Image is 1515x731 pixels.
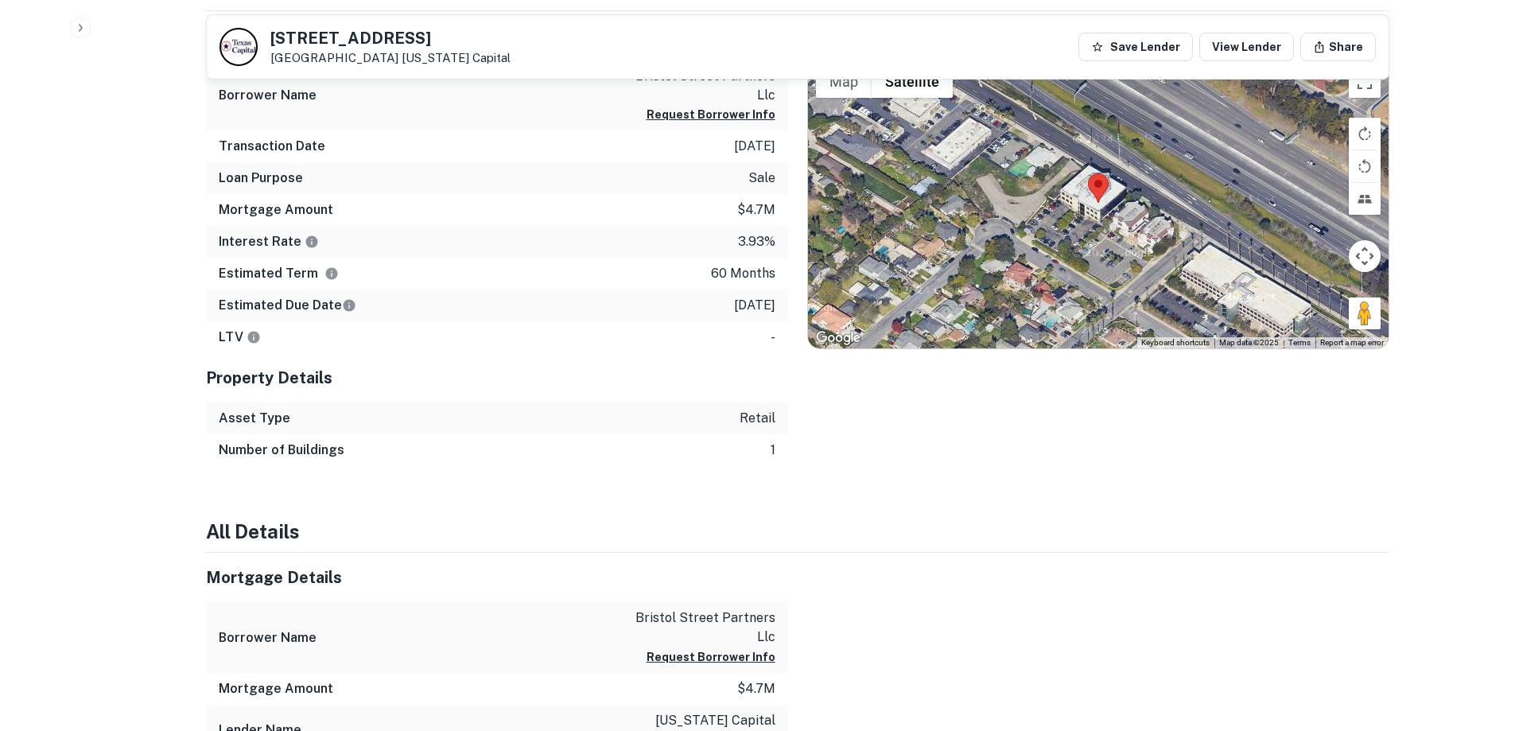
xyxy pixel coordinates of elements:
button: Toggle fullscreen view [1349,66,1381,98]
h5: Mortgage Details [206,566,788,589]
h6: Mortgage Amount [219,679,333,698]
h6: Borrower Name [219,86,317,105]
p: 3.93% [738,232,775,251]
p: bristol street partners llc [632,609,775,647]
h6: Interest Rate [219,232,319,251]
a: Terms (opens in new tab) [1288,338,1311,347]
a: Open this area in Google Maps (opens a new window) [812,328,864,348]
button: Drag Pegman onto the map to open Street View [1349,297,1381,329]
p: [DATE] [734,137,775,156]
p: retail [740,409,775,428]
svg: LTVs displayed on the website are for informational purposes only and may be reported incorrectly... [247,330,261,344]
a: [US_STATE] Capital [402,51,511,64]
button: Show street map [816,66,872,98]
button: Request Borrower Info [647,647,775,667]
button: Save Lender [1078,33,1193,61]
p: [GEOGRAPHIC_DATA] [270,51,511,65]
a: View Lender [1199,33,1294,61]
button: Request Borrower Info [647,105,775,124]
iframe: Chat Widget [1435,604,1515,680]
h6: Estimated Due Date [219,296,356,315]
button: Keyboard shortcuts [1141,337,1210,348]
p: [DATE] [734,296,775,315]
h6: Loan Purpose [219,169,303,188]
p: 60 months [711,264,775,283]
img: Google [812,328,864,348]
svg: Term is based on a standard schedule for this type of loan. [324,266,339,281]
a: Report a map error [1320,338,1384,347]
span: Map data ©2025 [1219,338,1279,347]
p: bristol street partners llc [632,67,775,105]
h5: Property Details [206,366,788,390]
h4: All Details [206,517,1389,546]
h6: Borrower Name [219,628,317,647]
svg: Estimate is based on a standard schedule for this type of loan. [342,298,356,313]
button: Show satellite imagery [872,66,953,98]
button: Rotate map counterclockwise [1349,150,1381,182]
svg: The interest rates displayed on the website are for informational purposes only and may be report... [305,235,319,249]
p: $4.7m [737,679,775,698]
button: Rotate map clockwise [1349,118,1381,150]
p: sale [748,169,775,188]
h6: Asset Type [219,409,290,428]
h6: Estimated Term [219,264,339,283]
p: - [771,328,775,347]
h6: Transaction Date [219,137,325,156]
h6: Number of Buildings [219,441,344,460]
h6: LTV [219,328,261,347]
button: Map camera controls [1349,240,1381,272]
p: 1 [771,441,775,460]
h5: [STREET_ADDRESS] [270,30,511,46]
p: $4.7m [737,200,775,220]
button: Tilt map [1349,183,1381,215]
button: Share [1300,33,1376,61]
h6: Mortgage Amount [219,200,333,220]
